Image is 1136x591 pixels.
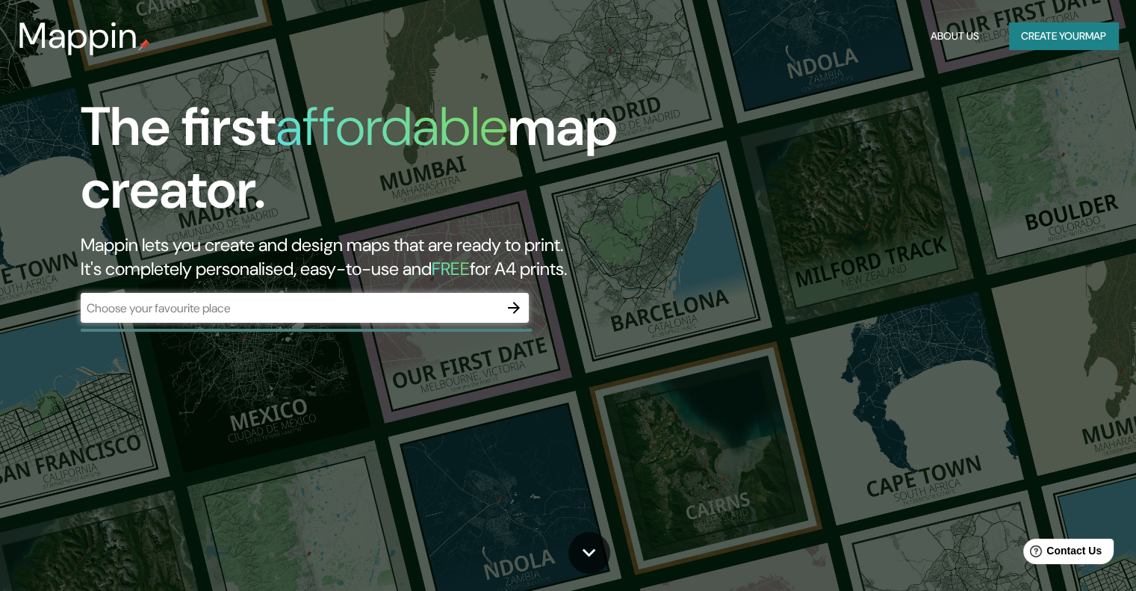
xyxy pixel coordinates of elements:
h2: Mappin lets you create and design maps that are ready to print. It's completely personalised, eas... [81,233,649,281]
h1: affordable [276,92,508,161]
input: Choose your favourite place [81,300,499,317]
h1: The first map creator. [81,96,649,233]
h3: Mappin [18,15,138,57]
img: mappin-pin [138,39,150,51]
button: Create yourmap [1009,22,1118,50]
button: About Us [925,22,985,50]
h5: FREE [432,257,470,280]
iframe: Help widget launcher [1003,533,1120,575]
